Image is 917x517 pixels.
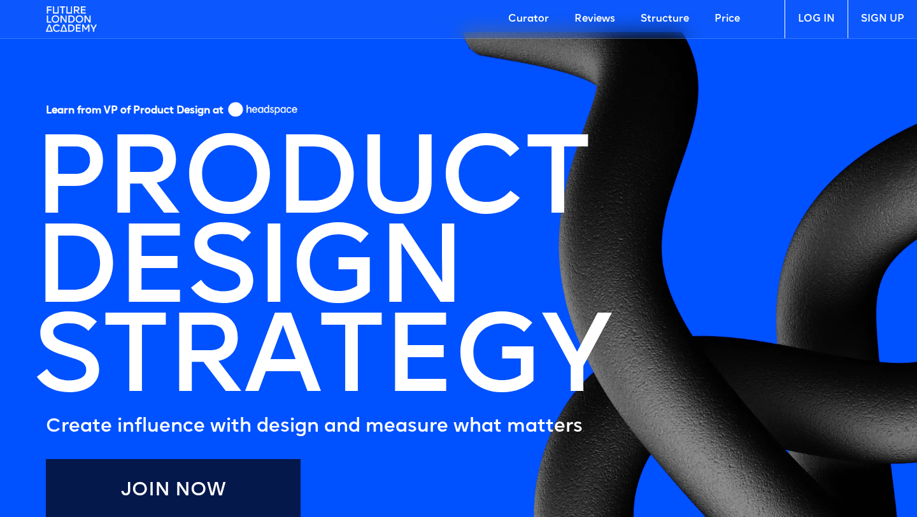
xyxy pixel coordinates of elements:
h1: PRODUCT [33,141,589,230]
h1: DESIGN [33,230,464,319]
h1: STRATEGY [33,319,610,408]
h5: Create influence with design and measure what matters [46,414,583,440]
h5: Learn from VP of Product Design at [46,104,224,122]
